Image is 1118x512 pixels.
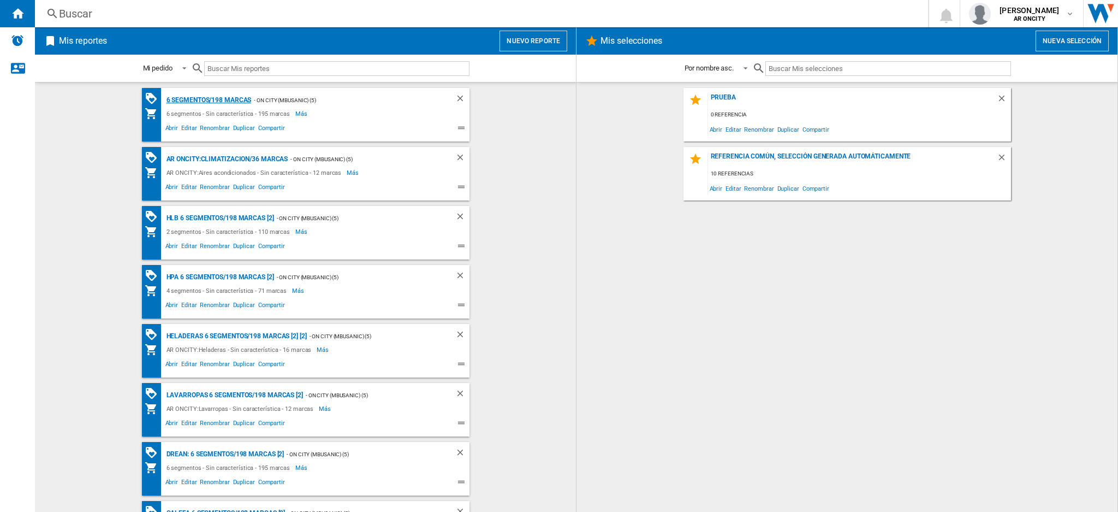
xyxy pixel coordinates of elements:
[164,300,180,313] span: Abrir
[231,123,257,136] span: Duplicar
[180,359,198,372] span: Editar
[145,166,164,179] div: Mi colección
[257,359,287,372] span: Compartir
[198,418,231,431] span: Renombrar
[724,181,742,196] span: Editar
[198,477,231,490] span: Renombrar
[274,211,433,225] div: - On city (mbusanic) (5)
[455,270,469,284] div: Borrar
[801,181,831,196] span: Compartir
[180,182,198,195] span: Editar
[455,389,469,402] div: Borrar
[198,359,231,372] span: Renombrar
[765,61,1010,76] input: Buscar Mis selecciones
[164,241,180,254] span: Abrir
[145,343,164,356] div: Mi colección
[455,329,469,343] div: Borrar
[685,64,734,72] div: Por nombre asc.
[284,448,433,461] div: - On city (mbusanic) (5)
[295,461,309,474] span: Más
[145,225,164,238] div: Mi colección
[180,477,198,490] span: Editar
[145,210,164,223] div: Matriz de PROMOCIONES
[180,300,198,313] span: Editar
[1014,15,1045,22] b: AR ONCITY
[708,167,1011,181] div: 10 referencias
[231,477,257,490] span: Duplicar
[455,448,469,461] div: Borrar
[198,300,231,313] span: Renombrar
[198,182,231,195] span: Renombrar
[164,448,284,461] div: DREAN: 6 segmentos/198 marcas [2]
[742,122,775,137] span: Renombrar
[1000,5,1059,16] span: [PERSON_NAME]
[143,64,173,72] div: Mi pedido
[164,389,303,402] div: Lavarropas 6 segmentos/198 marcas [2]
[164,343,317,356] div: AR ONCITY:Heladeras - Sin característica - 16 marcas
[303,389,433,402] div: - On city (mbusanic) (5)
[164,477,180,490] span: Abrir
[164,284,293,297] div: 4 segmentos - Sin característica - 71 marcas
[180,418,198,431] span: Editar
[145,107,164,120] div: Mi colección
[164,225,296,238] div: 2 segmentos - Sin característica - 110 marcas
[598,31,665,51] h2: Mis selecciones
[57,31,109,51] h2: Mis reportes
[251,93,433,107] div: - On city (mbusanic) (5)
[145,151,164,164] div: Matriz de PROMOCIONES
[180,241,198,254] span: Editar
[499,31,567,51] button: Nuevo reporte
[776,122,801,137] span: Duplicar
[164,166,347,179] div: AR ONCITY:Aires acondicionados - Sin característica - 12 marcas
[455,152,469,166] div: Borrar
[231,418,257,431] span: Duplicar
[11,34,24,47] img: alerts-logo.svg
[708,93,997,108] div: Prueba
[319,402,332,415] span: Más
[164,107,296,120] div: 6 segmentos - Sin característica - 195 marcas
[145,284,164,297] div: Mi colección
[742,181,775,196] span: Renombrar
[164,93,252,107] div: 6 segmentos/198 marcas
[776,181,801,196] span: Duplicar
[257,477,287,490] span: Compartir
[257,418,287,431] span: Compartir
[198,241,231,254] span: Renombrar
[724,122,742,137] span: Editar
[969,3,991,25] img: profile.jpg
[257,123,287,136] span: Compartir
[347,166,360,179] span: Más
[59,6,900,21] div: Buscar
[164,211,274,225] div: HLB 6 segmentos/198 marcas [2]
[307,329,433,343] div: - On city (mbusanic) (5)
[288,152,433,166] div: - On city (mbusanic) (5)
[145,387,164,401] div: Matriz de PROMOCIONES
[198,123,231,136] span: Renombrar
[145,269,164,283] div: Matriz de PROMOCIONES
[164,152,288,166] div: AR ONCITY:Climatizacion/36 marcas
[708,152,997,167] div: Referencia común, selección generada automáticamente
[708,122,724,137] span: Abrir
[164,123,180,136] span: Abrir
[164,359,180,372] span: Abrir
[708,108,1011,122] div: 0 referencia
[164,418,180,431] span: Abrir
[257,182,287,195] span: Compartir
[164,402,319,415] div: AR ONCITY:Lavarropas - Sin característica - 12 marcas
[997,152,1011,167] div: Borrar
[257,300,287,313] span: Compartir
[801,122,831,137] span: Compartir
[274,270,433,284] div: - On city (mbusanic) (5)
[295,107,309,120] span: Más
[231,359,257,372] span: Duplicar
[164,182,180,195] span: Abrir
[231,182,257,195] span: Duplicar
[145,328,164,342] div: Matriz de PROMOCIONES
[231,300,257,313] span: Duplicar
[145,92,164,105] div: Matriz de PROMOCIONES
[997,93,1011,108] div: Borrar
[231,241,257,254] span: Duplicar
[164,461,296,474] div: 6 segmentos - Sin característica - 195 marcas
[145,461,164,474] div: Mi colección
[708,181,724,196] span: Abrir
